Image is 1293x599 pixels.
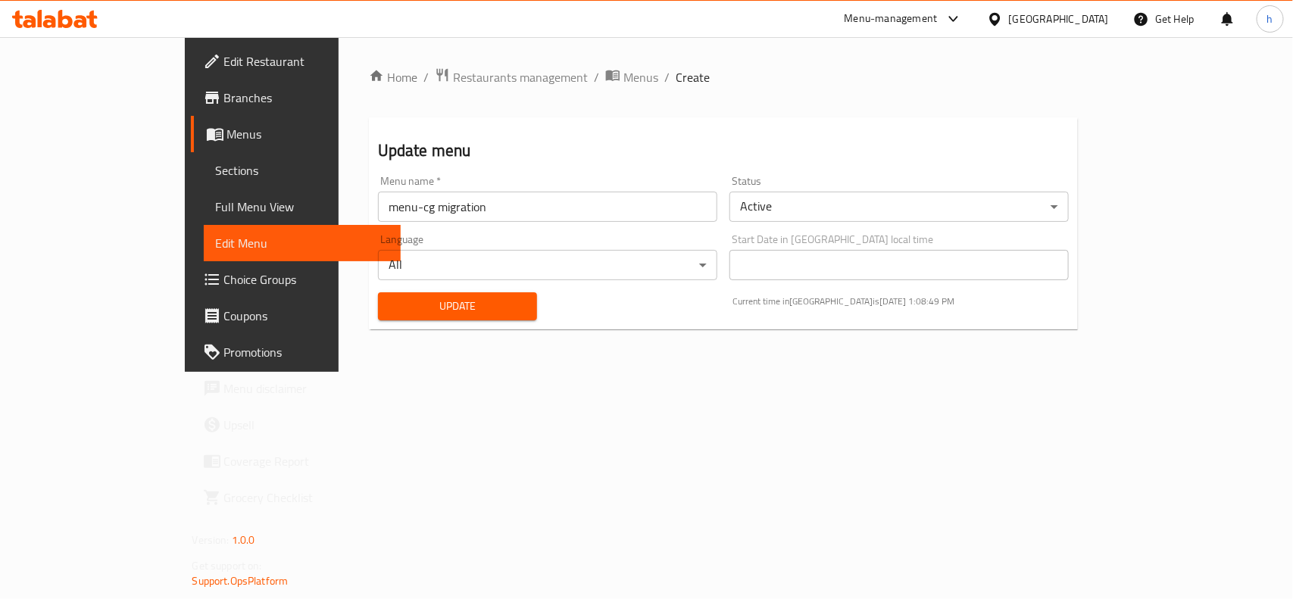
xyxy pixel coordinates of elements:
[224,52,389,70] span: Edit Restaurant
[1267,11,1273,27] span: h
[216,161,389,179] span: Sections
[216,234,389,252] span: Edit Menu
[191,298,401,334] a: Coupons
[453,68,588,86] span: Restaurants management
[191,370,401,407] a: Menu disclaimer
[378,292,537,320] button: Update
[664,68,670,86] li: /
[227,125,389,143] span: Menus
[192,556,262,576] span: Get support on:
[224,379,389,398] span: Menu disclaimer
[232,530,255,550] span: 1.0.0
[378,192,717,222] input: Please enter Menu name
[623,68,658,86] span: Menus
[224,452,389,470] span: Coverage Report
[224,270,389,289] span: Choice Groups
[378,139,1070,162] h2: Update menu
[192,530,230,550] span: Version:
[224,343,389,361] span: Promotions
[191,443,401,479] a: Coverage Report
[191,407,401,443] a: Upsell
[224,488,389,507] span: Grocery Checklist
[369,67,1079,87] nav: breadcrumb
[224,89,389,107] span: Branches
[605,67,658,87] a: Menus
[191,80,401,116] a: Branches
[378,250,717,280] div: All
[204,152,401,189] a: Sections
[224,307,389,325] span: Coupons
[729,192,1069,222] div: Active
[204,189,401,225] a: Full Menu View
[676,68,710,86] span: Create
[192,571,289,591] a: Support.OpsPlatform
[1009,11,1109,27] div: [GEOGRAPHIC_DATA]
[204,225,401,261] a: Edit Menu
[390,297,525,316] span: Update
[191,116,401,152] a: Menus
[423,68,429,86] li: /
[732,295,1069,308] p: Current time in [GEOGRAPHIC_DATA] is [DATE] 1:08:49 PM
[216,198,389,216] span: Full Menu View
[845,10,938,28] div: Menu-management
[191,334,401,370] a: Promotions
[191,261,401,298] a: Choice Groups
[435,67,588,87] a: Restaurants management
[191,479,401,516] a: Grocery Checklist
[594,68,599,86] li: /
[191,43,401,80] a: Edit Restaurant
[224,416,389,434] span: Upsell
